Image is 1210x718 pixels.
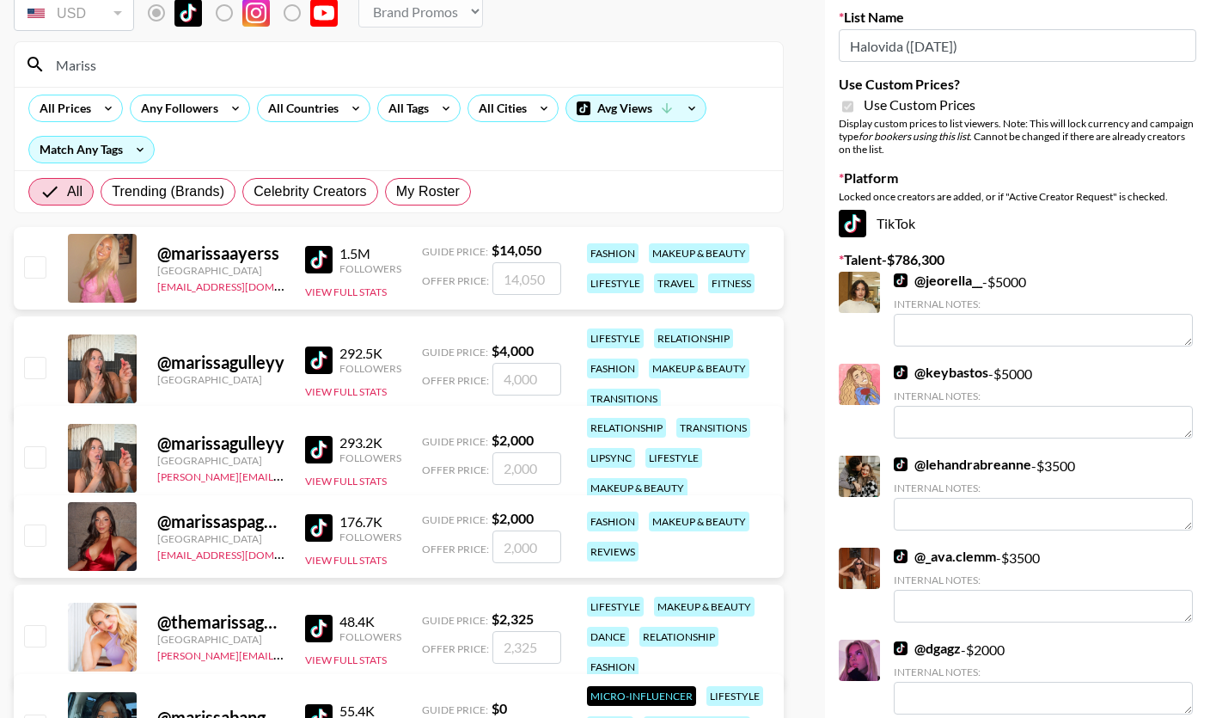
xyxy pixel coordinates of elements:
[839,169,1196,187] label: Platform
[339,345,401,362] div: 292.5K
[157,633,284,646] div: [GEOGRAPHIC_DATA]
[305,285,387,298] button: View Full Stats
[422,245,488,258] span: Guide Price:
[157,532,284,545] div: [GEOGRAPHIC_DATA]
[492,342,534,359] strong: $ 4,000
[894,273,907,287] img: TikTok
[894,548,1193,623] div: - $ 3500
[587,273,644,293] div: lifestyle
[649,359,749,378] div: makeup & beauty
[422,642,489,655] span: Offer Price:
[894,365,907,379] img: TikTok
[654,597,755,617] div: makeup & beauty
[305,385,387,398] button: View Full Stats
[654,328,733,348] div: relationship
[157,264,284,277] div: [GEOGRAPHIC_DATA]
[422,374,489,387] span: Offer Price:
[468,95,530,121] div: All Cities
[894,666,1193,678] div: Internal Notes:
[492,363,561,396] input: 4,000
[305,554,387,567] button: View Full Stats
[864,96,975,114] span: Use Custom Prices
[422,346,488,359] span: Guide Price:
[422,513,488,526] span: Guide Price:
[894,640,961,657] a: @dgagz
[157,242,284,264] div: @ marissaayerss
[587,512,639,531] div: fashion
[157,545,330,562] a: [EMAIL_ADDRESS][DOMAIN_NAME]
[587,478,687,498] div: makeup & beauty
[839,210,866,237] img: TikTok
[157,352,284,373] div: @ marissagulleyy
[157,433,284,454] div: @ marissagulleyy
[587,657,639,677] div: fashion
[29,95,95,121] div: All Prices
[422,543,489,555] span: Offer Price:
[859,130,969,143] em: for bookers using this list
[706,686,763,706] div: lifestyle
[339,262,401,275] div: Followers
[587,597,644,617] div: lifestyle
[305,475,387,488] button: View Full Stats
[587,243,639,263] div: fashion
[708,273,755,293] div: fitness
[67,181,82,202] span: All
[839,117,1196,156] div: Display custom prices to list viewers. Note: This will lock currency and campaign type . Cannot b...
[157,646,493,662] a: [PERSON_NAME][EMAIL_ADDRESS][PERSON_NAME][DOMAIN_NAME]
[339,513,401,531] div: 176.7K
[131,95,222,121] div: Any Followers
[894,364,988,381] a: @keybastos
[157,467,575,483] a: [PERSON_NAME][EMAIL_ADDRESS][PERSON_NAME][PERSON_NAME][DOMAIN_NAME]
[894,456,1193,531] div: - $ 3500
[157,277,330,293] a: [EMAIL_ADDRESS][DOMAIN_NAME]
[339,245,401,262] div: 1.5M
[587,542,639,562] div: reviews
[492,631,561,664] input: 2,325
[894,272,982,289] a: @jeorella__
[839,251,1196,268] label: Talent - $ 786,300
[46,51,773,78] input: Search by User Name
[112,181,224,202] span: Trending (Brands)
[587,686,696,706] div: Micro-Influencer
[649,512,749,531] div: makeup & beauty
[894,272,1193,347] div: - $ 5000
[422,614,488,627] span: Guide Price:
[839,210,1196,237] div: TikTok
[157,373,284,386] div: [GEOGRAPHIC_DATA]
[305,246,333,273] img: TikTok
[566,95,706,121] div: Avg Views
[492,510,534,526] strong: $ 2,000
[894,641,907,655] img: TikTok
[422,463,489,476] span: Offer Price:
[587,359,639,378] div: fashion
[839,190,1196,203] div: Locked once creators are added, or if "Active Creator Request" is checked.
[492,611,534,627] strong: $ 2,325
[894,574,1193,586] div: Internal Notes:
[29,137,154,163] div: Match Any Tags
[894,549,907,563] img: TikTok
[492,432,534,448] strong: $ 2,000
[305,347,333,374] img: TikTok
[676,418,750,438] div: transitions
[587,328,644,348] div: lifestyle
[894,640,1193,715] div: - $ 2000
[422,435,488,448] span: Guide Price:
[492,242,541,258] strong: $ 14,050
[492,452,561,485] input: 2,000
[378,95,432,121] div: All Tags
[894,298,1193,310] div: Internal Notes:
[587,627,629,647] div: dance
[258,95,342,121] div: All Countries
[492,700,507,716] strong: $ 0
[305,514,333,542] img: TikTok
[654,273,698,293] div: travel
[894,364,1193,439] div: - $ 5000
[339,531,401,543] div: Followers
[894,390,1193,402] div: Internal Notes:
[422,274,489,287] span: Offer Price:
[339,630,401,643] div: Followers
[639,627,718,647] div: relationship
[492,262,561,295] input: 14,050
[254,181,367,202] span: Celebrity Creators
[492,531,561,563] input: 2,000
